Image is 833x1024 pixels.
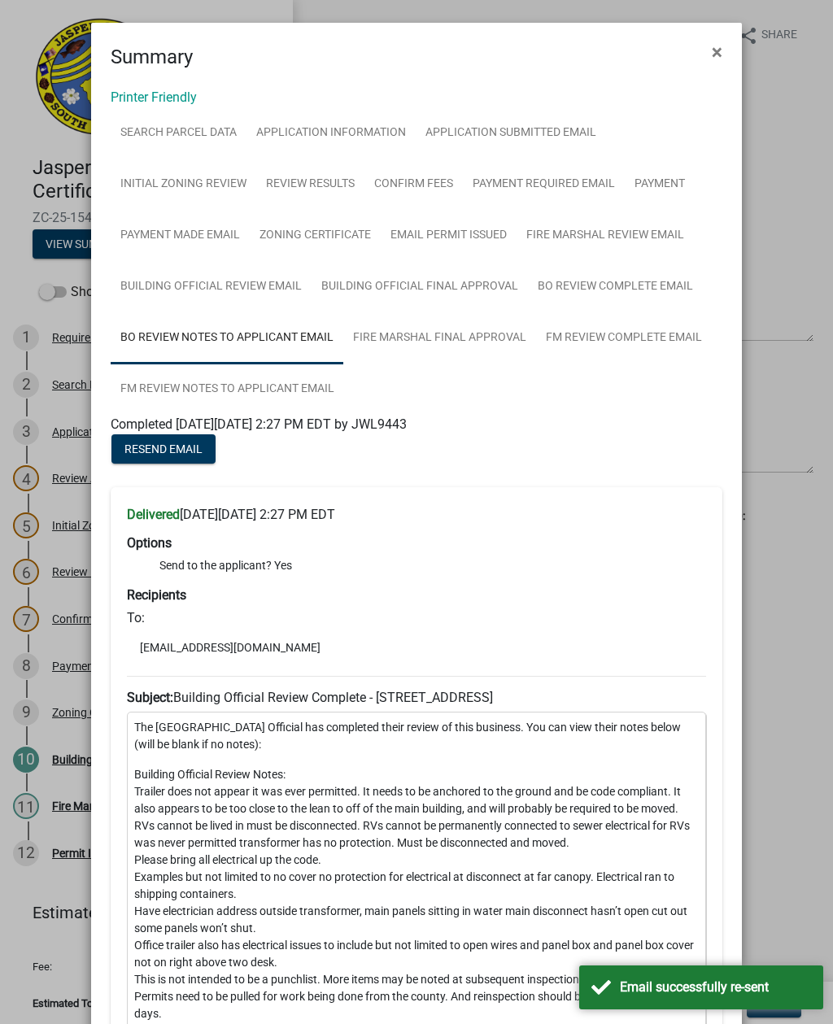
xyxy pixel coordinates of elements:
strong: Delivered [127,507,180,522]
h6: [DATE][DATE] 2:27 PM EDT [127,507,706,522]
a: FM Review Complete Email [536,312,712,364]
span: Resend Email [124,442,203,455]
a: Payment [625,159,695,211]
a: Confirm Fees [364,159,463,211]
a: Zoning Certificate [250,210,381,262]
strong: Recipients [127,587,186,603]
h6: To: [127,610,706,625]
li: Send to the applicant? Yes [159,557,706,574]
h4: Summary [111,42,193,72]
a: BO Review Notes to Applicant Email [111,312,343,364]
a: FM Review Notes to Applicant Email [111,364,344,416]
a: Payment Made Email [111,210,250,262]
li: [EMAIL_ADDRESS][DOMAIN_NAME] [127,635,706,660]
span: × [712,41,722,63]
a: Review Results [256,159,364,211]
a: Fire Marshal Final Approval [343,312,536,364]
a: BO Review Complete Email [528,261,703,313]
a: Initial Zoning Review [111,159,256,211]
h6: Building Official Review Complete - [STREET_ADDRESS] [127,690,706,705]
strong: Subject: [127,690,173,705]
button: Resend Email [111,434,216,464]
a: Search Parcel Data [111,107,246,159]
a: Email Permit Issued [381,210,517,262]
a: Fire Marshal Review Email [517,210,694,262]
span: Completed [DATE][DATE] 2:27 PM EDT by JWL9443 [111,416,407,432]
p: The [GEOGRAPHIC_DATA] Official has completed their review of this business. You can view their no... [134,719,699,753]
p: Building Official Review Notes: Trailer does not appear it was ever permitted. It needs to be anc... [134,766,699,1022]
button: Close [699,29,735,75]
a: Payment Required Email [463,159,625,211]
a: Printer Friendly [111,89,197,105]
a: Application Information [246,107,416,159]
a: Building Official Review Email [111,261,312,313]
div: Email successfully re-sent [620,978,811,997]
strong: Options [127,535,172,551]
a: Application Submitted Email [416,107,606,159]
a: Building Official Final Approval [312,261,528,313]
